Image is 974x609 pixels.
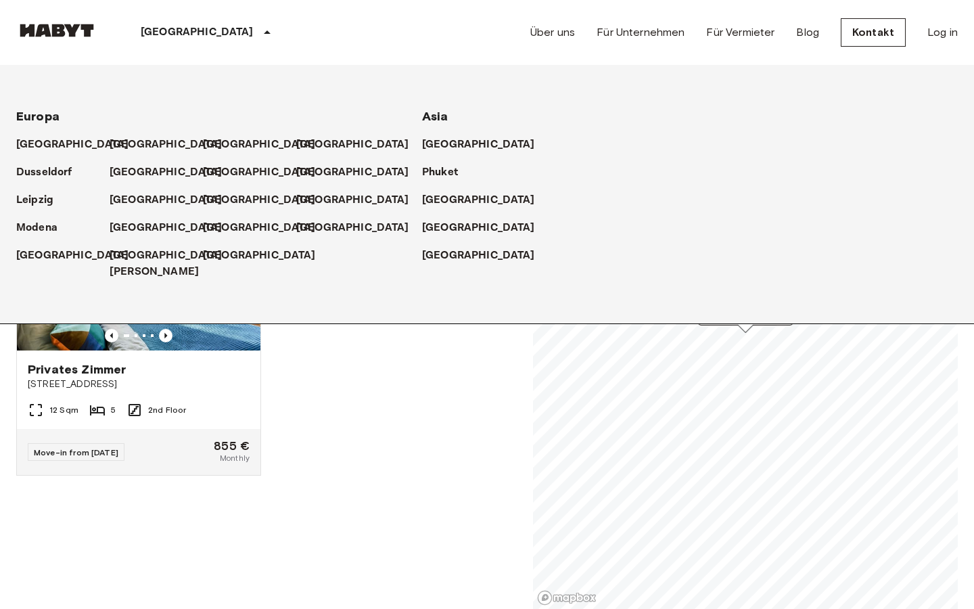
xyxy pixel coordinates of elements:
[422,220,549,236] a: [GEOGRAPHIC_DATA]
[110,248,236,280] a: [GEOGRAPHIC_DATA][PERSON_NAME]
[110,248,223,280] p: [GEOGRAPHIC_DATA][PERSON_NAME]
[422,164,458,181] p: Phuket
[16,164,86,181] a: Dusseldorf
[422,192,549,208] a: [GEOGRAPHIC_DATA]
[422,248,535,264] p: [GEOGRAPHIC_DATA]
[203,220,316,236] p: [GEOGRAPHIC_DATA]
[110,192,236,208] a: [GEOGRAPHIC_DATA]
[422,192,535,208] p: [GEOGRAPHIC_DATA]
[597,24,685,41] a: Für Unternehmen
[34,447,118,457] span: Move-in from [DATE]
[105,329,118,342] button: Previous image
[530,24,575,41] a: Über uns
[148,404,186,416] span: 2nd Floor
[296,220,409,236] p: [GEOGRAPHIC_DATA]
[110,137,223,153] p: [GEOGRAPHIC_DATA]
[203,220,329,236] a: [GEOGRAPHIC_DATA]
[16,137,129,153] p: [GEOGRAPHIC_DATA]
[220,452,250,464] span: Monthly
[203,164,316,181] p: [GEOGRAPHIC_DATA]
[16,220,71,236] a: Modena
[16,248,129,264] p: [GEOGRAPHIC_DATA]
[203,248,329,264] a: [GEOGRAPHIC_DATA]
[141,24,254,41] p: [GEOGRAPHIC_DATA]
[706,24,774,41] a: Für Vermieter
[203,137,316,153] p: [GEOGRAPHIC_DATA]
[111,404,116,416] span: 5
[927,24,958,41] a: Log in
[537,590,597,606] a: Mapbox logo
[16,248,143,264] a: [GEOGRAPHIC_DATA]
[203,192,329,208] a: [GEOGRAPHIC_DATA]
[16,192,53,208] p: Leipzig
[796,24,819,41] a: Blog
[203,192,316,208] p: [GEOGRAPHIC_DATA]
[296,192,423,208] a: [GEOGRAPHIC_DATA]
[110,220,223,236] p: [GEOGRAPHIC_DATA]
[841,18,906,47] a: Kontakt
[110,192,223,208] p: [GEOGRAPHIC_DATA]
[110,220,236,236] a: [GEOGRAPHIC_DATA]
[422,137,535,153] p: [GEOGRAPHIC_DATA]
[422,109,448,124] span: Asia
[28,361,126,378] span: Privates Zimmer
[203,164,329,181] a: [GEOGRAPHIC_DATA]
[159,329,172,342] button: Previous image
[203,248,316,264] p: [GEOGRAPHIC_DATA]
[16,164,72,181] p: Dusseldorf
[296,192,409,208] p: [GEOGRAPHIC_DATA]
[110,137,236,153] a: [GEOGRAPHIC_DATA]
[296,164,409,181] p: [GEOGRAPHIC_DATA]
[203,137,329,153] a: [GEOGRAPHIC_DATA]
[214,440,250,452] span: 855 €
[16,109,60,124] span: Europa
[16,192,67,208] a: Leipzig
[49,404,78,416] span: 12 Sqm
[16,24,97,37] img: Habyt
[28,378,250,391] span: [STREET_ADDRESS]
[422,220,535,236] p: [GEOGRAPHIC_DATA]
[296,137,409,153] p: [GEOGRAPHIC_DATA]
[422,248,549,264] a: [GEOGRAPHIC_DATA]
[16,220,57,236] p: Modena
[110,164,223,181] p: [GEOGRAPHIC_DATA]
[296,164,423,181] a: [GEOGRAPHIC_DATA]
[296,137,423,153] a: [GEOGRAPHIC_DATA]
[16,137,143,153] a: [GEOGRAPHIC_DATA]
[296,220,423,236] a: [GEOGRAPHIC_DATA]
[422,164,471,181] a: Phuket
[422,137,549,153] a: [GEOGRAPHIC_DATA]
[16,187,261,476] a: Marketing picture of unit DE-07-006-001-05HFPrevious imagePrevious imagePrivates Zimmer[STREET_AD...
[110,164,236,181] a: [GEOGRAPHIC_DATA]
